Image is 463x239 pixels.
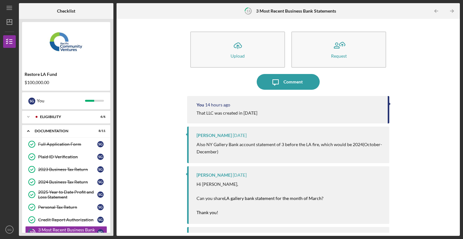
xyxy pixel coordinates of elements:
div: [PERSON_NAME] [197,173,232,178]
div: 3 Most Recent Business Bank Statements [38,227,97,237]
div: That LLC was created in [DATE] [197,111,257,116]
div: S G [97,154,104,160]
div: S G [97,204,104,210]
div: Eligibility [40,115,90,119]
a: Personal Tax ReturnSG [25,201,107,213]
div: S G [97,191,104,198]
button: Comment [257,74,320,90]
a: 2024 Business Tax ReturnSG [25,176,107,188]
div: [PERSON_NAME] [197,133,232,138]
a: Plaid ID VerificationSG [25,151,107,163]
div: Personal Tax Return [38,205,97,210]
div: Credit Report Authorization [38,217,97,222]
tspan: 13 [30,230,34,235]
img: Product logo [22,25,110,63]
div: Documentation [35,129,90,133]
div: Comment [283,74,303,90]
div: You [37,95,85,106]
div: Upload [231,54,245,58]
div: 8 / 11 [94,129,106,133]
p: Also NY Gallery Bank account statement of 3 before the LA fire, which would be 2024(October- Dece... [197,141,383,155]
div: 2023 Business Tax Return [38,167,97,172]
button: Upload [190,31,285,68]
button: SG [3,223,16,236]
div: S G [97,229,104,236]
div: Request [331,54,347,58]
a: 2025 Year to Date Profit and Loss StatementSG [25,188,107,201]
div: S G [97,217,104,223]
b: Checklist [57,9,75,14]
time: 2025-10-07 23:39 [233,133,247,138]
div: Full Application Form [38,142,97,147]
mark: LA gallery bank statement for the month of March? Thank you! [197,196,323,215]
text: SG [7,228,12,231]
div: 2025 Year to Date Profit and Loss Statement [38,190,97,200]
time: 2025-10-07 23:36 [233,173,247,178]
div: S G [97,179,104,185]
div: You [197,102,204,107]
time: 2025-10-08 15:17 [205,102,230,107]
div: 2024 Business Tax Return [38,179,97,185]
div: S G [97,166,104,173]
tspan: 13 [246,9,250,13]
a: 2023 Business Tax ReturnSG [25,163,107,176]
div: Restore LA Fund [25,72,108,77]
div: S G [28,98,35,105]
div: Plaid ID Verification [38,154,97,159]
div: $100,000.00 [25,80,108,85]
a: 133 Most Recent Business Bank StatementsSG [25,226,107,239]
b: 3 Most Recent Business Bank Statements [256,9,336,14]
a: Credit Report AuthorizationSG [25,213,107,226]
p: Hi [PERSON_NAME], Can you share [197,181,323,216]
a: Full Application FormSG [25,138,107,151]
div: S G [97,141,104,147]
button: Request [291,31,386,68]
div: 6 / 6 [94,115,106,119]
